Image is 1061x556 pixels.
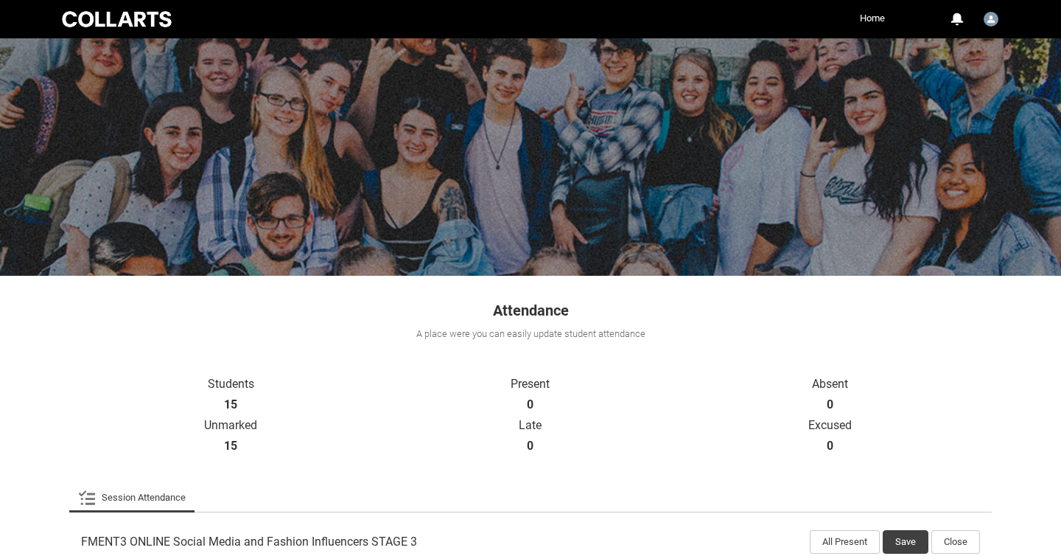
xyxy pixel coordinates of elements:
p: Late [381,418,681,433]
p: Excused [680,418,980,433]
p: Absent [680,377,980,392]
a: Home [856,7,889,29]
strong: 0 [527,439,533,454]
div: A place were you can easily update student attendance [68,327,993,341]
strong: 0 [827,439,833,454]
strong: 15 [224,397,237,412]
p: Unmarked [81,418,381,433]
button: All Present [810,530,880,554]
button: Close [931,530,980,554]
button: Save [883,530,928,554]
li: Session Attendance [69,483,195,512]
strong: 0 [827,397,833,412]
span: Attendance [493,302,569,319]
a: Session Attendance [78,483,186,512]
p: Students [81,377,381,392]
strong: 15 [224,439,237,454]
span: FMENT3 ONLINE Social Media and Fashion Influencers STAGE 3 [81,535,417,549]
button: User Profile Faculty.nbruce [980,6,1002,29]
img: Faculty.nbruce [984,12,998,27]
strong: 0 [527,397,533,412]
p: Present [381,377,681,392]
